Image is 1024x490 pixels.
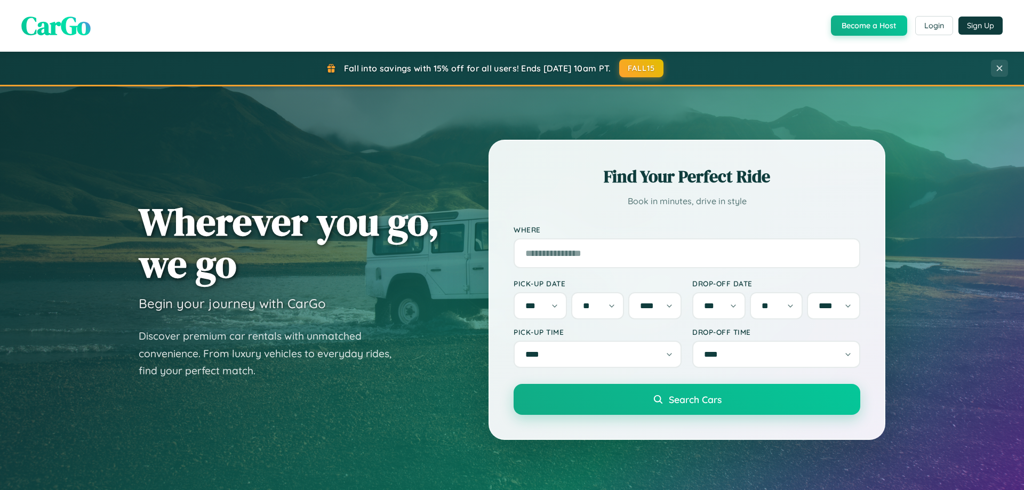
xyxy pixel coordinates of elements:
button: Become a Host [831,15,907,36]
button: Login [915,16,953,35]
h1: Wherever you go, we go [139,200,439,285]
span: Search Cars [669,393,722,405]
label: Where [514,225,860,234]
h2: Find Your Perfect Ride [514,165,860,188]
button: Search Cars [514,384,860,415]
button: FALL15 [619,59,664,77]
label: Drop-off Time [692,327,860,336]
button: Sign Up [958,17,1003,35]
label: Pick-up Date [514,279,682,288]
label: Drop-off Date [692,279,860,288]
span: CarGo [21,8,91,43]
p: Discover premium car rentals with unmatched convenience. From luxury vehicles to everyday rides, ... [139,327,405,380]
p: Book in minutes, drive in style [514,194,860,209]
span: Fall into savings with 15% off for all users! Ends [DATE] 10am PT. [344,63,611,74]
label: Pick-up Time [514,327,682,336]
h3: Begin your journey with CarGo [139,295,326,311]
